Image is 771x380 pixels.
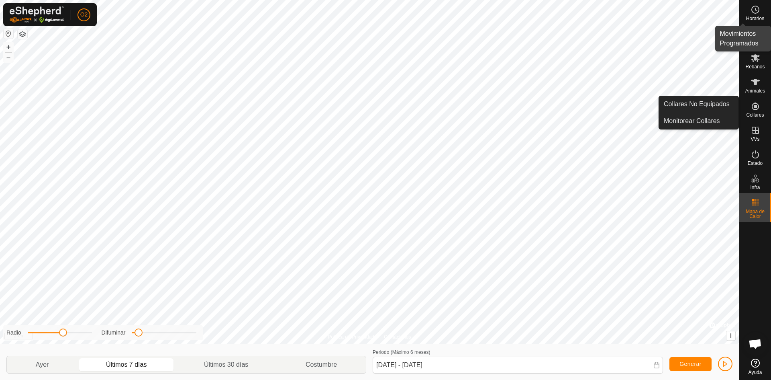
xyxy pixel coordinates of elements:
span: Horarios [746,16,764,21]
label: Radio [6,329,21,337]
a: Ayuda [739,355,771,378]
button: – [4,53,13,62]
button: + [4,42,13,52]
button: Capas del Mapa [18,29,27,39]
button: i [726,331,735,340]
a: Contáctenos [384,333,411,341]
span: Últimos 7 días [106,360,147,370]
img: Logo Gallagher [10,6,64,23]
label: Periodo (Máximo 6 meses) [373,349,430,355]
span: Últimos 30 días [204,360,248,370]
button: Restablecer Mapa [4,29,13,39]
span: Alertas [748,40,763,45]
span: Collares No Equipados [664,99,730,109]
span: Collares [746,113,764,117]
button: Generar [669,357,712,371]
span: VVs [751,137,759,142]
span: Infra [750,185,760,190]
a: Collares No Equipados [659,96,738,112]
span: Generar [679,361,702,367]
span: Monitorear Collares [664,116,720,126]
a: Política de Privacidad [328,333,374,341]
span: O2 [80,10,88,19]
span: Rebaños [745,64,765,69]
span: Animales [745,88,765,93]
label: Difuminar [102,329,126,337]
span: Estado [748,161,763,166]
span: Costumbre [306,360,337,370]
span: Ayuda [749,370,762,375]
span: i [730,332,732,339]
span: Mapa de Calor [741,209,769,219]
span: Ayer [36,360,49,370]
a: Monitorear Collares [659,113,738,129]
div: Chat abierto [743,332,767,356]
